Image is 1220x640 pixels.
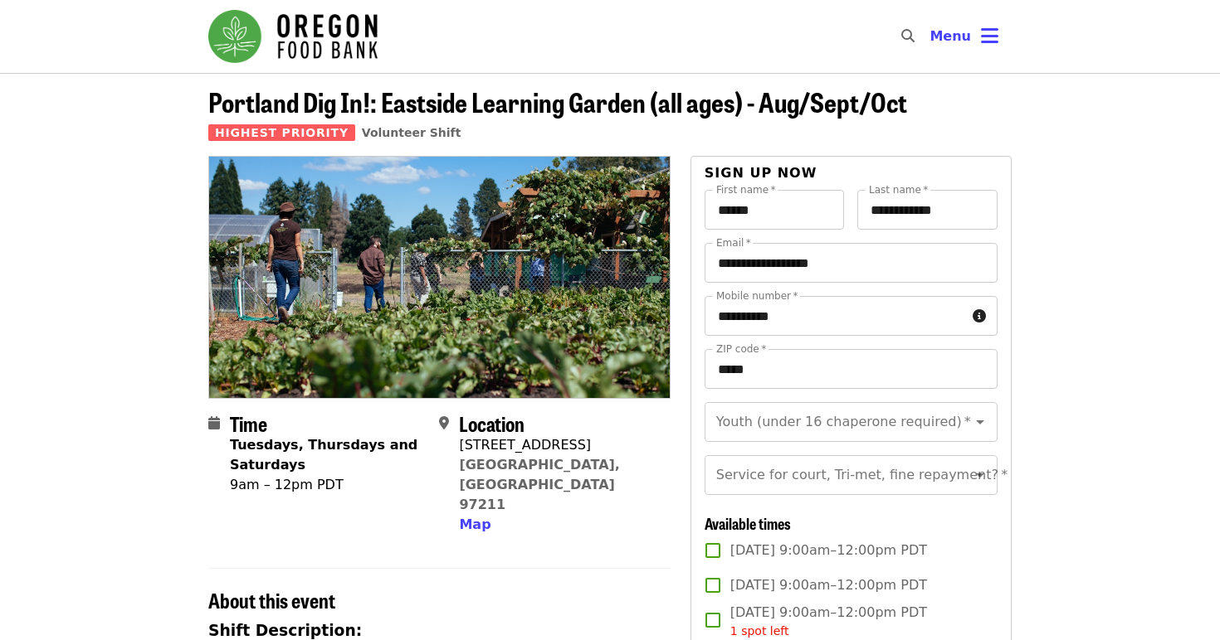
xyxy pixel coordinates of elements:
span: Map [459,516,490,532]
i: map-marker-alt icon [439,415,449,431]
span: 1 spot left [730,624,789,638]
span: Location [459,409,525,438]
a: Volunteer Shift [362,126,461,139]
span: Time [230,409,267,438]
img: Oregon Food Bank - Home [208,10,378,63]
i: circle-info icon [973,308,986,324]
input: Mobile number [705,296,966,336]
span: Menu [930,28,971,44]
button: Toggle account menu [916,17,1012,56]
label: Mobile number [716,291,798,301]
input: Email [705,243,998,283]
span: Sign up now [705,165,817,181]
a: [GEOGRAPHIC_DATA], [GEOGRAPHIC_DATA] 97211 [459,457,620,512]
span: Highest Priority [208,124,355,141]
input: Last name [857,190,998,230]
span: Portland Dig In!: Eastside Learning Garden (all ages) - Aug/Sept/Oct [208,82,907,121]
span: Available times [705,512,791,534]
label: Email [716,238,751,248]
button: Open [969,410,992,434]
strong: Tuesdays, Thursdays and Saturdays [230,437,417,473]
label: ZIP code [716,344,766,354]
i: search icon [901,28,915,44]
strong: Shift Description: [208,622,362,639]
i: calendar icon [208,415,220,431]
span: [DATE] 9:00am–12:00pm PDT [730,575,927,595]
button: Open [969,463,992,487]
button: Map [459,515,490,535]
input: ZIP code [705,349,998,389]
span: About this event [208,585,335,614]
input: First name [705,190,845,230]
span: [DATE] 9:00am–12:00pm PDT [730,541,927,560]
img: Portland Dig In!: Eastside Learning Garden (all ages) - Aug/Sept/Oct organized by Oregon Food Bank [209,157,670,397]
label: Last name [869,185,928,195]
label: First name [716,185,776,195]
i: bars icon [981,24,998,48]
input: Search [925,17,938,56]
div: [STREET_ADDRESS] [459,435,656,455]
span: [DATE] 9:00am–12:00pm PDT [730,603,927,640]
div: 9am – 12pm PDT [230,475,426,495]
